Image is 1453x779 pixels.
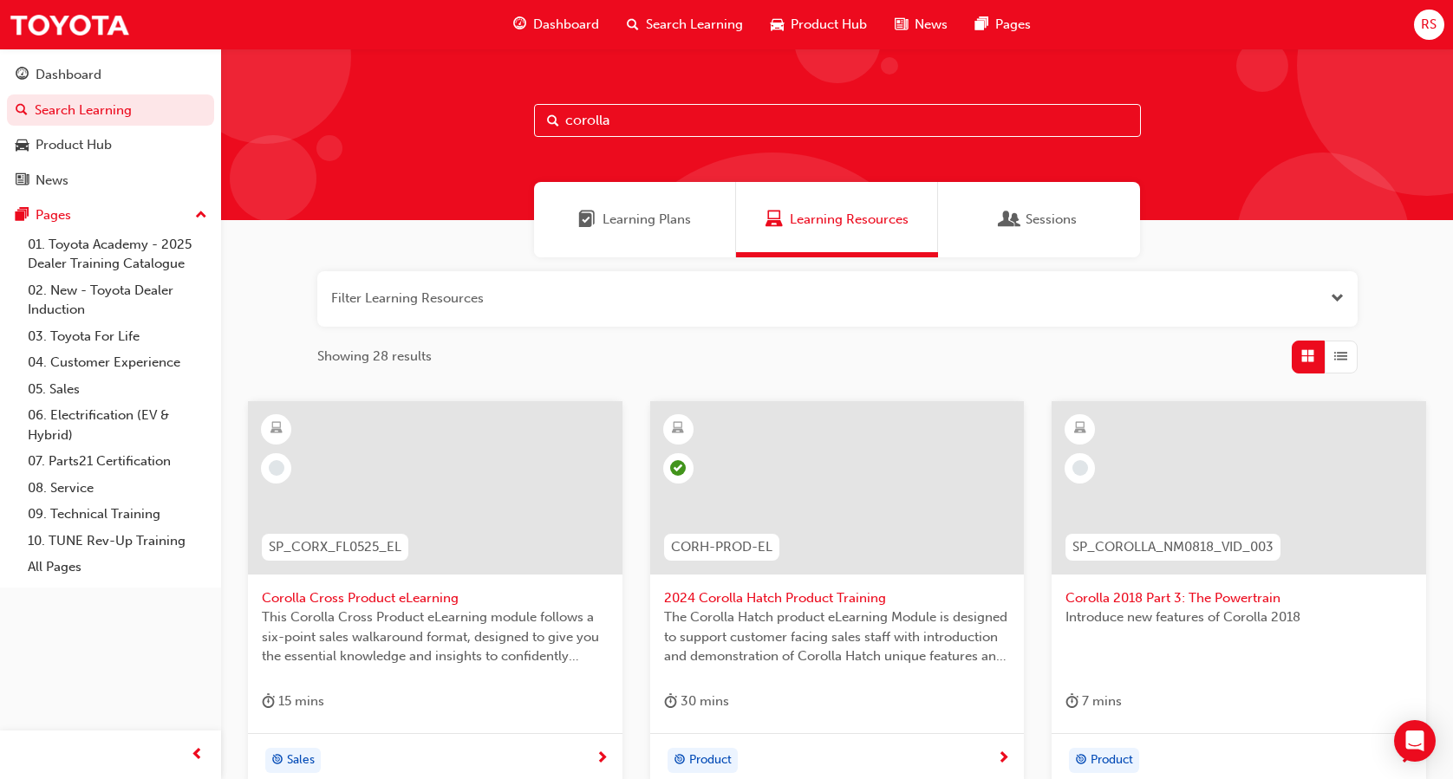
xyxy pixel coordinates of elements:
[613,7,757,42] a: search-iconSearch Learning
[771,14,784,36] span: car-icon
[21,448,214,475] a: 07. Parts21 Certification
[938,182,1140,257] a: SessionsSessions
[21,323,214,350] a: 03. Toyota For Life
[736,182,938,257] a: Learning ResourcesLearning Resources
[689,750,732,770] span: Product
[534,182,736,257] a: Learning PlansLearning Plans
[21,231,214,277] a: 01. Toyota Academy - 2025 Dealer Training Catalogue
[596,751,609,767] span: next-icon
[16,173,29,189] span: news-icon
[16,68,29,83] span: guage-icon
[262,588,609,608] span: Corolla Cross Product eLearning
[1072,460,1088,476] span: learningRecordVerb_NONE-icon
[317,347,432,367] span: Showing 28 results
[547,111,559,131] span: Search
[1065,588,1412,608] span: Corolla 2018 Part 3: The Powertrain
[1065,691,1078,712] span: duration-icon
[7,165,214,197] a: News
[766,210,783,230] span: Learning Resources
[16,138,29,153] span: car-icon
[1074,418,1086,440] span: learningResourceType_ELEARNING-icon
[664,691,677,712] span: duration-icon
[195,204,207,227] span: up-icon
[757,7,881,42] a: car-iconProduct Hub
[191,744,204,766] span: prev-icon
[271,750,283,772] span: target-icon
[1001,210,1019,230] span: Sessions
[997,751,1010,767] span: next-icon
[975,14,988,36] span: pages-icon
[270,418,283,440] span: learningResourceType_ELEARNING-icon
[533,15,599,35] span: Dashboard
[1065,691,1122,712] div: 7 mins
[1394,720,1436,762] div: Open Intercom Messenger
[269,537,401,557] span: SP_CORX_FL0525_EL
[7,199,214,231] button: Pages
[1399,751,1412,767] span: next-icon
[7,129,214,161] a: Product Hub
[16,103,28,119] span: search-icon
[961,7,1045,42] a: pages-iconPages
[1414,10,1444,40] button: RS
[499,7,613,42] a: guage-iconDashboard
[1334,347,1347,367] span: List
[21,475,214,502] a: 08. Service
[672,418,684,440] span: learningResourceType_ELEARNING-icon
[1421,15,1437,35] span: RS
[578,210,596,230] span: Learning Plans
[1065,607,1412,627] span: Introduce new features of Corolla 2018
[915,15,948,35] span: News
[287,750,315,770] span: Sales
[21,554,214,581] a: All Pages
[674,750,686,772] span: target-icon
[36,65,101,85] div: Dashboard
[9,5,130,44] img: Trak
[21,501,214,528] a: 09. Technical Training
[21,402,214,448] a: 06. Electrification (EV & Hybrid)
[21,376,214,403] a: 05. Sales
[16,208,29,224] span: pages-icon
[513,14,526,36] span: guage-icon
[1072,537,1274,557] span: SP_COROLLA_NM0818_VID_003
[791,15,867,35] span: Product Hub
[262,607,609,666] span: This Corolla Cross Product eLearning module follows a six-point sales walkaround format, designed...
[670,460,686,476] span: learningRecordVerb_PASS-icon
[21,277,214,323] a: 02. New - Toyota Dealer Induction
[21,528,214,555] a: 10. TUNE Rev-Up Training
[627,14,639,36] span: search-icon
[1091,750,1133,770] span: Product
[790,210,909,230] span: Learning Resources
[36,171,68,191] div: News
[603,210,691,230] span: Learning Plans
[664,691,729,712] div: 30 mins
[1301,347,1314,367] span: Grid
[7,55,214,199] button: DashboardSearch LearningProduct HubNews
[534,104,1141,137] input: Search...
[1075,750,1087,772] span: target-icon
[881,7,961,42] a: news-iconNews
[895,14,908,36] span: news-icon
[995,15,1031,35] span: Pages
[7,94,214,127] a: Search Learning
[1331,289,1344,308] button: Open the filter
[664,607,1011,666] span: The Corolla Hatch product eLearning Module is designed to support customer facing sales staff wit...
[664,588,1011,608] span: 2024 Corolla Hatch Product Training
[671,537,772,557] span: CORH-PROD-EL
[646,15,743,35] span: Search Learning
[7,59,214,91] a: Dashboard
[21,349,214,376] a: 04. Customer Experience
[262,691,324,712] div: 15 mins
[1026,210,1077,230] span: Sessions
[262,691,275,712] span: duration-icon
[36,135,112,155] div: Product Hub
[36,205,71,225] div: Pages
[269,460,284,476] span: learningRecordVerb_NONE-icon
